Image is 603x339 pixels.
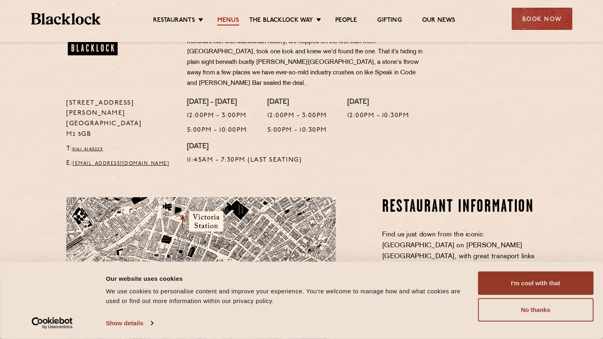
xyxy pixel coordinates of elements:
[106,286,469,306] div: We use cookies to personalise content and improve your experience. You're welcome to manage how a...
[106,317,153,329] a: Show details
[347,98,410,107] h4: [DATE]
[249,17,313,25] a: The Blacklock Way
[66,98,175,140] p: [STREET_ADDRESS][PERSON_NAME] [GEOGRAPHIC_DATA] M2 5GB
[382,197,537,217] h2: Restaurant Information
[187,155,302,166] p: 11:45am - 7:30pm (Last Seating)
[66,158,175,169] p: E:
[187,125,247,136] p: 5:00pm - 10:00pm
[267,98,327,107] h4: [DATE]
[335,17,357,25] a: People
[17,317,88,329] a: Usercentrics Cookiebot - opens in a new window
[422,17,456,25] a: Our News
[72,147,103,152] a: 0161 4140225
[512,8,572,30] div: Book Now
[66,144,175,154] p: T:
[267,111,327,121] p: 12:00pm - 3:00pm
[217,17,239,25] a: Menus
[382,232,535,282] span: Find us just down from the iconic [GEOGRAPHIC_DATA] on [PERSON_NAME][GEOGRAPHIC_DATA], with great...
[73,161,169,166] a: [EMAIL_ADDRESS][DOMAIN_NAME]
[187,143,302,152] h4: [DATE]
[187,98,247,107] h4: [DATE] - [DATE]
[267,125,327,136] p: 5:00pm - 10:30pm
[347,111,410,121] p: 12:00pm - 10:30pm
[478,272,593,295] button: I'm cool with that
[478,298,593,322] button: No thanks
[377,17,401,25] a: Gifting
[31,13,101,25] img: BL_Textured_Logo-footer-cropped.svg
[187,111,247,121] p: 12:00pm - 3:00pm
[106,274,469,283] div: Our website uses cookies
[153,17,195,25] a: Restaurants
